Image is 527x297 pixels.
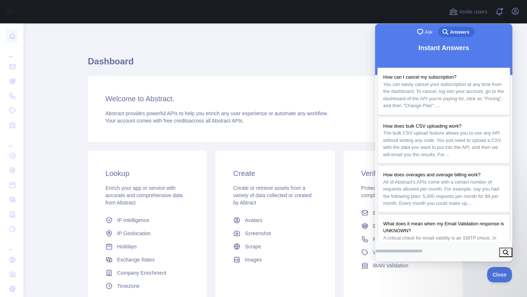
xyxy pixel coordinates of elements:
span: IBAN Validation [373,262,408,269]
span: Images [245,256,262,263]
span: free credits [164,118,189,124]
h3: Lookup [105,168,189,178]
span: Abstract provides powerful APIs to help you enrich any user experience or automate any workflow. [105,110,328,116]
span: Email Validation [373,209,409,217]
span: Company Enrichment [117,269,167,277]
a: IP Geolocation [102,227,192,240]
a: Company Enrichment [102,266,192,279]
a: Images [230,253,320,266]
a: Holidays [102,240,192,253]
h3: Create [233,168,317,178]
h3: Welcome to Abstract. [105,94,445,104]
a: IBAN Validation [358,259,448,272]
span: Invite users [459,8,487,16]
span: Exchange Rates [117,256,155,263]
button: Invite users [448,6,489,18]
span: What does it mean when my Email Validation response is UNKNOWN? [8,197,129,210]
span: IP Geolocation [117,230,151,237]
span: Create or retrieve assets from a variety of data collected or created by Abtract [233,185,311,206]
span: IP Intelligence [117,217,149,224]
a: IP Intelligence [102,214,192,227]
a: Email Reputation [358,219,448,233]
span: Holidays [117,243,137,250]
a: Exchange Rates [102,253,192,266]
iframe: Help Scout Beacon - Close [487,267,512,282]
span: Avatars [245,217,262,224]
span: Enrich your app or service with accurate and comprehensive data from Abstract [105,185,183,206]
a: What does it mean when my Email Validation response is UNKNOWN?A critical check for email validit... [2,191,135,245]
span: Screenshot [245,230,271,237]
div: ... [6,133,18,148]
a: Avatars [230,214,320,227]
span: VAT Validation [373,249,405,256]
a: Phone Validation [358,233,448,246]
span: Your account comes with across all Abstract APIs. [105,118,244,124]
a: Scrape [230,240,320,253]
div: ... [6,44,18,59]
div: ... [6,237,18,252]
h1: Dashboard [88,56,463,73]
a: Screenshot [230,227,320,240]
h3: Verify [361,168,445,178]
span: Protect your app and ensure compliance with verification APIs [361,185,436,198]
a: Timezone [102,279,192,293]
span: Phone Validation [373,236,411,243]
iframe: Help Scout Beacon - Live Chat, Contact Form, and Knowledge Base [375,24,512,262]
span: Scrape [245,243,261,250]
a: Email Validation [358,206,448,219]
span: A critical check for email validity is an SMTP check. In this case, Abstract will actually attemp... [8,211,125,238]
span: Email Reputation [373,222,412,230]
a: VAT Validation [358,246,448,259]
span: Timezone [117,282,139,290]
